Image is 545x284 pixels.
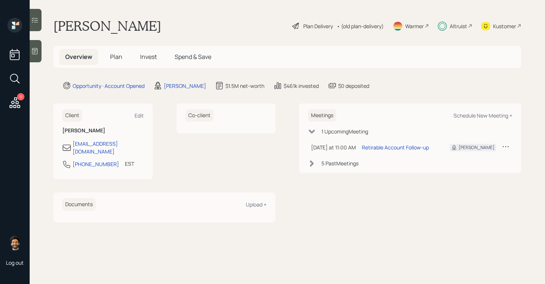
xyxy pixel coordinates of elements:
[6,259,24,266] div: Log out
[140,53,157,61] span: Invest
[321,128,368,135] div: 1 Upcoming Meeting
[125,160,134,168] div: EST
[62,109,82,122] h6: Client
[164,82,206,90] div: [PERSON_NAME]
[110,53,122,61] span: Plan
[459,144,495,151] div: [PERSON_NAME]
[450,22,467,30] div: Altruist
[73,140,144,155] div: [EMAIL_ADDRESS][DOMAIN_NAME]
[246,201,267,208] div: Upload +
[65,53,92,61] span: Overview
[321,159,359,167] div: 5 Past Meeting s
[53,18,161,34] h1: [PERSON_NAME]
[493,22,516,30] div: Kustomer
[362,143,429,151] div: Retirable Account Follow-up
[62,198,96,211] h6: Documents
[225,82,264,90] div: $1.5M net-worth
[73,82,145,90] div: Opportunity · Account Opened
[338,82,369,90] div: $0 deposited
[303,22,333,30] div: Plan Delivery
[308,109,336,122] h6: Meetings
[185,109,214,122] h6: Co-client
[175,53,211,61] span: Spend & Save
[311,143,356,151] div: [DATE] at 11:00 AM
[7,235,22,250] img: eric-schwartz-headshot.png
[453,112,512,119] div: Schedule New Meeting +
[405,22,424,30] div: Warmer
[135,112,144,119] div: Edit
[337,22,384,30] div: • (old plan-delivery)
[73,160,119,168] div: [PHONE_NUMBER]
[284,82,319,90] div: $461k invested
[17,93,24,100] div: 11
[62,128,144,134] h6: [PERSON_NAME]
